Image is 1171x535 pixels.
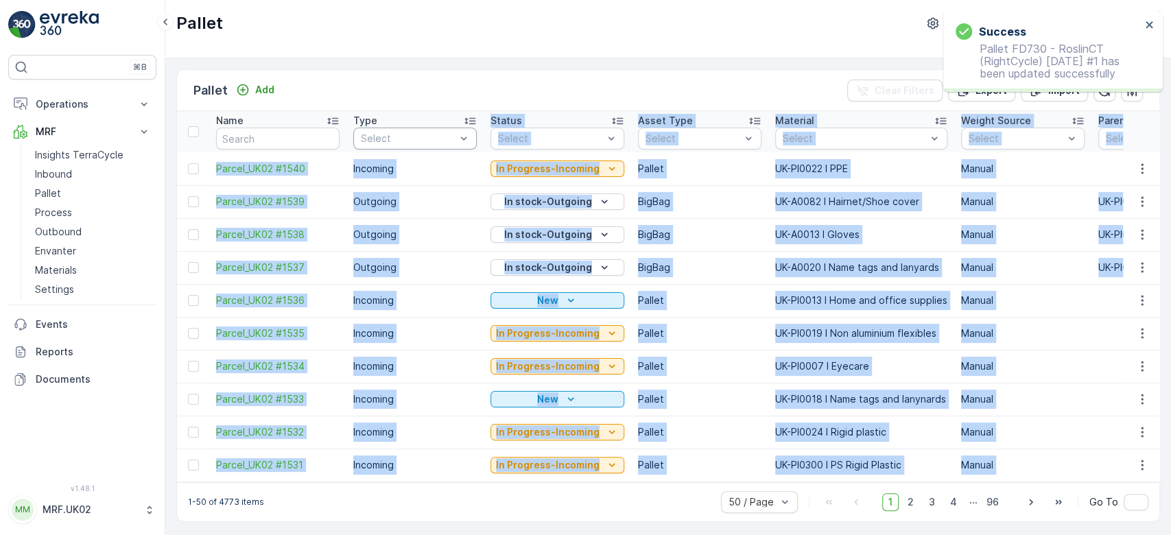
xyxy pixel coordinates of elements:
a: Reports [8,338,156,366]
a: Materials [29,261,156,280]
td: Manual [954,251,1091,284]
td: UK-PI0022 I PPE [768,152,954,185]
a: Events [8,311,156,338]
span: v 1.48.1 [8,484,156,492]
div: Toggle Row Selected [188,328,199,339]
img: logo_light-DOdMpM7g.png [40,11,99,38]
td: Manual [954,284,1091,317]
td: Incoming [346,383,484,416]
td: Outgoing [346,218,484,251]
td: Pallet [631,416,768,449]
p: Select [361,132,456,145]
p: In Progress-Incoming [496,359,600,373]
p: Documents [36,372,151,386]
p: 1-50 of 4773 items [188,497,264,508]
button: Add [230,82,280,98]
button: MMMRF.UK02 [8,495,156,524]
span: 4 [944,493,963,511]
p: Pallet [35,187,61,200]
p: MRF [36,125,129,139]
p: Events [36,318,151,331]
p: Inbound [35,167,72,181]
td: Incoming [346,416,484,449]
td: BigBag [631,185,768,218]
input: Search [216,128,340,150]
a: Documents [8,366,156,393]
button: close [1145,19,1155,32]
span: Go To [1089,495,1118,509]
p: Add [255,83,274,97]
a: Parcel_UK02 #1533 [216,392,340,406]
p: Operations [36,97,129,111]
p: Type [353,114,377,128]
a: Insights TerraCycle [29,145,156,165]
span: Net Weight : [12,270,72,282]
p: Clear Filters [875,84,934,97]
button: MRF [8,118,156,145]
div: Toggle Row Selected [188,361,199,372]
div: Toggle Row Selected [188,163,199,174]
a: Parcel_UK02 #1535 [216,326,340,340]
button: In Progress-Incoming [490,358,624,374]
button: In stock-Outgoing [490,259,624,276]
div: Toggle Row Selected [188,460,199,471]
span: - [77,293,82,305]
td: BigBag [631,218,768,251]
span: FD Pallet [73,316,115,327]
a: Parcel_UK02 #1531 [216,458,340,472]
td: UK-PI0013 I Home and office supplies [768,284,954,317]
a: Parcel_UK02 #1539 [216,195,340,209]
div: Toggle Row Selected [188,262,199,273]
span: Parcel_UK02 #1540 [216,162,340,176]
button: New [490,292,624,309]
td: Pallet [631,449,768,481]
a: Parcel_UK02 #1537 [216,261,340,274]
div: Toggle Row Selected [188,394,199,405]
span: Parcel_UK02 #1534 [216,359,340,373]
td: Outgoing [346,251,484,284]
td: Manual [954,416,1091,449]
button: In Progress-Incoming [490,457,624,473]
p: In Progress-Incoming [496,425,600,439]
p: In stock-Outgoing [504,228,592,241]
td: UK-PI0024 I Rigid plastic [768,416,954,449]
td: UK-PI0007 I Eyecare [768,350,954,383]
span: FD730 - RoslinCT (RightCycle) [DATE] #1 [45,225,238,237]
a: Parcel_UK02 #1536 [216,294,340,307]
a: Parcel_UK02 #1538 [216,228,340,241]
span: Asset Type : [12,316,73,327]
h3: Success [979,23,1026,40]
button: In Progress-Incoming [490,424,624,440]
p: Select [498,132,603,145]
a: Settings [29,280,156,299]
p: Envanter [35,244,76,258]
span: - [80,248,85,259]
td: Incoming [346,350,484,383]
p: ⌘B [133,62,147,73]
p: Process [35,206,72,219]
span: 2 [901,493,920,511]
td: Pallet [631,317,768,350]
p: Reports [36,345,151,359]
td: Manual [954,218,1091,251]
span: 3 [923,493,941,511]
button: In Progress-Incoming [490,325,624,342]
button: In stock-Outgoing [490,193,624,210]
p: In Progress-Incoming [496,162,600,176]
div: Toggle Row Selected [188,295,199,306]
span: Parcel_UK02 #1532 [216,425,340,439]
td: Incoming [346,152,484,185]
span: Name : [12,225,45,237]
td: UK-PI0300 I PS Rigid Plastic [768,449,954,481]
img: logo [8,11,36,38]
td: Pallet [631,383,768,416]
td: Manual [954,152,1091,185]
button: Operations [8,91,156,118]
